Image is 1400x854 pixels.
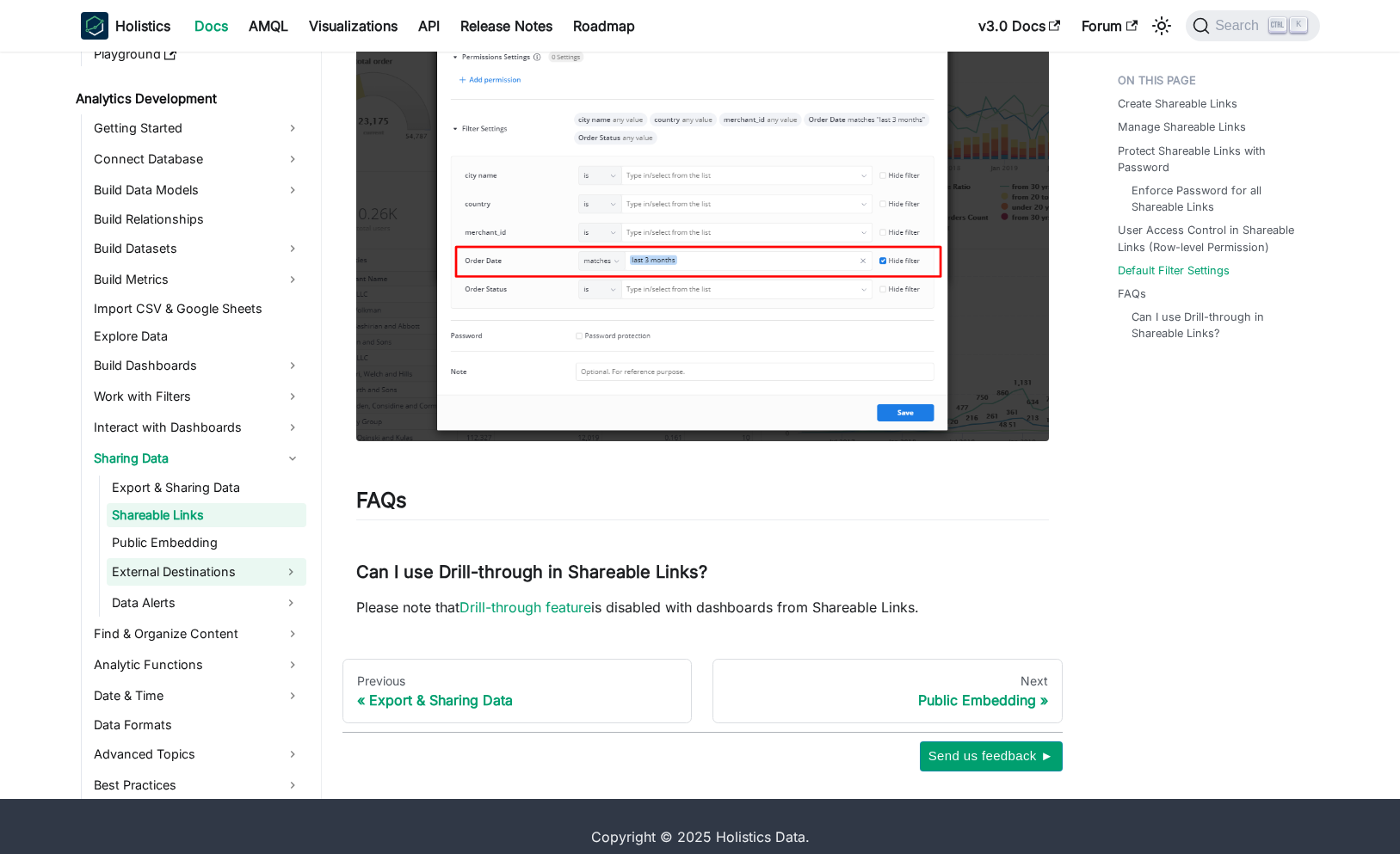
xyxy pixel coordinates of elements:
nav: Docs pages [342,659,1063,724]
img: Holistics [81,12,108,40]
a: v3.0 Docs [968,12,1071,40]
a: Getting Started [89,114,306,142]
a: Best Practices [89,771,306,799]
a: Release Notes [450,12,563,40]
a: Find & Organize Content [89,620,306,648]
a: Protect Shareable Links with Password [1118,143,1310,175]
p: Please note that is disabled with dashboards from Shareable Links. [356,597,1049,617]
a: Build Relationships [89,207,306,231]
div: Export & Sharing Data [357,691,678,709]
a: FAQs [1118,286,1146,302]
kbd: K [1290,17,1307,33]
button: Expand sidebar category 'External Destinations' [275,558,306,586]
a: Analytic Functions [89,651,306,679]
div: Public Embedding [727,691,1048,709]
a: Manage Shareable Links [1118,119,1246,135]
a: Work with Filters [89,383,306,410]
a: Import CSV & Google Sheets [89,297,306,321]
a: Connect Database [89,145,306,173]
button: Switch between dark and light mode (currently light mode) [1148,12,1175,40]
b: Holistics [115,15,170,36]
a: Interact with Dashboards [89,414,306,441]
a: Build Datasets [89,235,306,262]
a: Build Dashboards [89,352,306,379]
button: Send us feedback ► [920,741,1063,771]
span: Send us feedback ► [928,745,1054,767]
a: HolisticsHolistics [81,12,170,40]
div: Copyright © 2025 Holistics Data. [153,826,1248,847]
a: Playground [89,42,306,66]
a: Roadmap [563,12,645,40]
h2: FAQs [356,488,1049,520]
a: Visualizations [299,12,408,40]
a: Docs [184,12,238,40]
span: Search [1210,18,1269,34]
a: External Destinations [107,558,275,586]
a: Analytics Development [71,87,306,111]
a: API [408,12,450,40]
a: Drill-through feature [459,599,591,616]
a: Build Metrics [89,266,306,293]
a: Enforce Password for all Shareable Links [1132,182,1303,215]
a: Can I use Drill-through in Shareable Links? [1132,309,1303,341]
a: Data Formats [89,713,306,737]
a: Sharing Data [89,445,306,472]
a: Shareable Links [107,503,306,527]
a: Explore Data [89,324,306,348]
div: Previous [357,673,678,689]
a: Default Filter Settings [1118,262,1230,279]
a: PreviousExport & Sharing Data [342,659,693,724]
div: Next [727,673,1048,689]
a: Date & Time [89,682,306,710]
a: Build Data Models [89,176,306,204]
a: Forum [1071,12,1148,40]
a: Advanced Topics [89,740,306,768]
a: Create Shareable Links [1118,95,1237,112]
a: AMQL [238,12,299,40]
a: NextPublic Embedding [712,659,1063,724]
a: Export & Sharing Data [107,476,306,500]
h3: Can I use Drill-through in Shareable Links? [356,562,1049,583]
a: User Access Control in Shareable Links (Row-level Permission) [1118,222,1310,255]
a: Public Embedding [107,531,306,555]
button: Expand sidebar category 'Data Alerts' [275,589,306,617]
button: Search (Ctrl+K) [1186,10,1319,41]
a: Data Alerts [107,589,275,617]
